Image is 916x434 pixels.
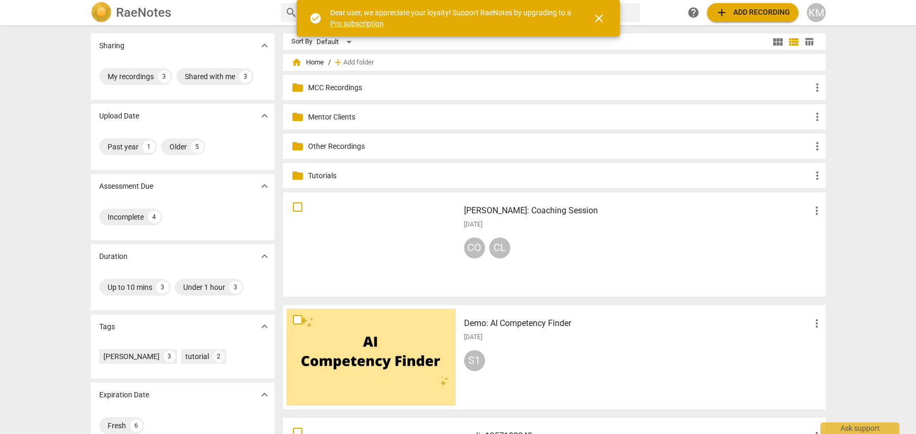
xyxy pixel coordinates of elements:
span: search [285,6,298,19]
button: Show more [257,248,272,264]
div: Default [317,34,355,50]
a: Help [684,3,703,22]
h3: Demo: AI Competency Finder [464,317,810,330]
span: more_vert [811,140,824,153]
p: Duration [99,251,128,262]
div: Fresh [108,420,126,431]
span: check_circle [309,12,322,25]
span: folder [291,81,304,94]
button: KM [807,3,826,22]
span: expand_more [258,388,271,401]
p: Upload Date [99,111,139,122]
span: more_vert [811,81,824,94]
span: [DATE] [464,333,482,342]
p: Sharing [99,40,124,51]
div: Incomplete [108,212,144,222]
span: Add folder [343,59,374,67]
span: expand_more [258,110,271,122]
button: Show more [257,108,272,124]
span: home [291,57,302,68]
span: / [328,59,331,67]
div: S1 [464,350,485,371]
p: Tutorials [308,170,811,181]
div: [PERSON_NAME] [103,351,160,362]
a: LogoRaeNotes [91,2,272,23]
p: Assessment Due [99,181,153,192]
button: Show more [257,38,272,53]
span: Home [291,57,324,68]
p: Expiration Date [99,389,149,400]
span: [DATE] [464,220,482,229]
button: Upload [707,3,798,22]
div: 3 [156,281,169,294]
p: Other Recordings [308,141,811,152]
a: Demo: AI Competency Finder[DATE]S1 [287,309,822,406]
div: 4 [148,211,161,223]
span: more_vert [810,204,823,217]
button: Close [586,6,612,31]
span: expand_more [258,320,271,333]
span: expand_more [258,39,271,52]
div: Shared with me [185,71,235,82]
div: Under 1 hour [183,282,225,292]
span: add [333,57,343,68]
p: Mentor Clients [308,112,811,123]
div: My recordings [108,71,154,82]
span: more_vert [811,111,824,123]
span: view_list [787,36,800,48]
div: Ask support [820,422,899,434]
div: 3 [158,70,171,83]
div: 3 [239,70,252,83]
div: 5 [191,140,204,153]
div: Up to 10 mins [108,282,152,292]
a: Pro subscription [330,19,384,28]
span: help [687,6,700,19]
span: expand_more [258,180,271,192]
span: folder [291,169,304,182]
div: 2 [213,351,225,362]
div: Dear user, we appreciate your loyalty! Support RaeNotes by upgrading to a [330,7,574,29]
div: tutorial [185,351,209,362]
button: Show more [257,178,272,194]
div: Older [170,142,187,152]
button: List view [786,34,802,50]
span: expand_more [258,250,271,263]
span: add [715,6,728,19]
span: view_module [772,36,784,48]
div: 3 [164,351,175,362]
div: Past year [108,142,139,152]
h2: RaeNotes [116,5,171,20]
div: 6 [130,419,143,432]
p: Tags [99,321,115,332]
span: folder [291,140,304,153]
div: CL [489,237,510,258]
span: more_vert [811,169,824,182]
button: Show more [257,387,272,403]
div: CO [464,237,485,258]
button: Show more [257,319,272,334]
div: 1 [143,140,155,153]
button: Table view [802,34,817,50]
span: table_chart [804,37,814,47]
div: 3 [229,281,242,294]
img: Logo [91,2,112,23]
a: [PERSON_NAME]: Coaching Session[DATE]COCL [287,196,822,293]
span: more_vert [810,317,823,330]
div: Sort By [291,38,312,46]
span: close [593,12,605,25]
h3: Nick D'Agostino: Coaching Session [464,204,810,217]
span: folder [291,111,304,123]
p: MCC Recordings [308,82,811,93]
span: Add recording [715,6,790,19]
button: Tile view [770,34,786,50]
